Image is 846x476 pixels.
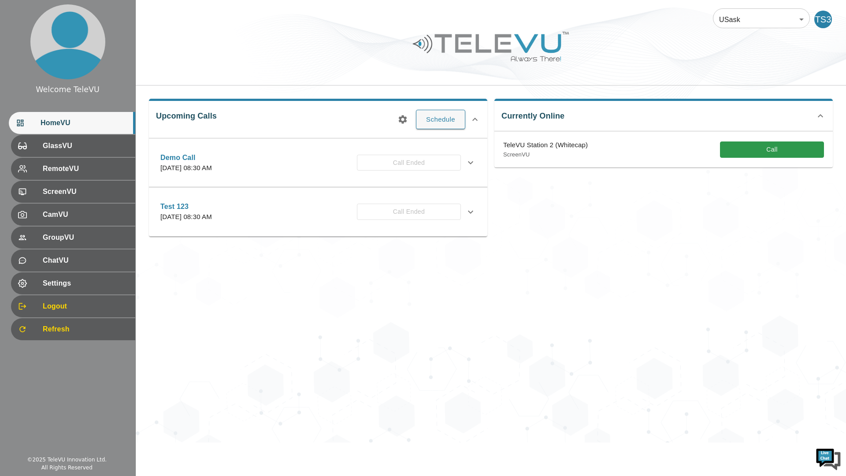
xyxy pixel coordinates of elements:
[153,196,483,227] div: Test 123[DATE] 08:30 AMCall Ended
[503,150,588,159] p: ScreenVU
[43,301,128,312] span: Logout
[11,135,135,157] div: GlassVU
[814,11,832,28] div: TS3
[160,201,212,212] p: Test 123
[11,318,135,340] div: Refresh
[43,186,128,197] span: ScreenVU
[43,141,128,151] span: GlassVU
[41,118,128,128] span: HomeVU
[713,7,810,32] div: USask
[11,158,135,180] div: RemoteVU
[9,112,135,134] div: HomeVU
[416,110,465,129] button: Schedule
[30,4,105,79] img: profile.png
[160,152,212,163] p: Demo Call
[11,272,135,294] div: Settings
[43,232,128,243] span: GroupVU
[11,204,135,226] div: CamVU
[160,163,212,173] p: [DATE] 08:30 AM
[36,84,100,95] div: Welcome TeleVU
[43,278,128,289] span: Settings
[503,140,588,150] p: TeleVU Station 2 (Whitecap)
[153,147,483,178] div: Demo Call[DATE] 08:30 AMCall Ended
[160,212,212,222] p: [DATE] 08:30 AM
[41,464,93,472] div: All Rights Reserved
[43,324,128,335] span: Refresh
[43,164,128,174] span: RemoteVU
[43,209,128,220] span: CamVU
[11,249,135,271] div: ChatVU
[815,445,842,472] img: Chat Widget
[11,227,135,249] div: GroupVU
[412,28,570,65] img: Logo
[720,141,824,158] button: Call
[11,295,135,317] div: Logout
[27,456,107,464] div: © 2025 TeleVU Innovation Ltd.
[11,181,135,203] div: ScreenVU
[43,255,128,266] span: ChatVU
